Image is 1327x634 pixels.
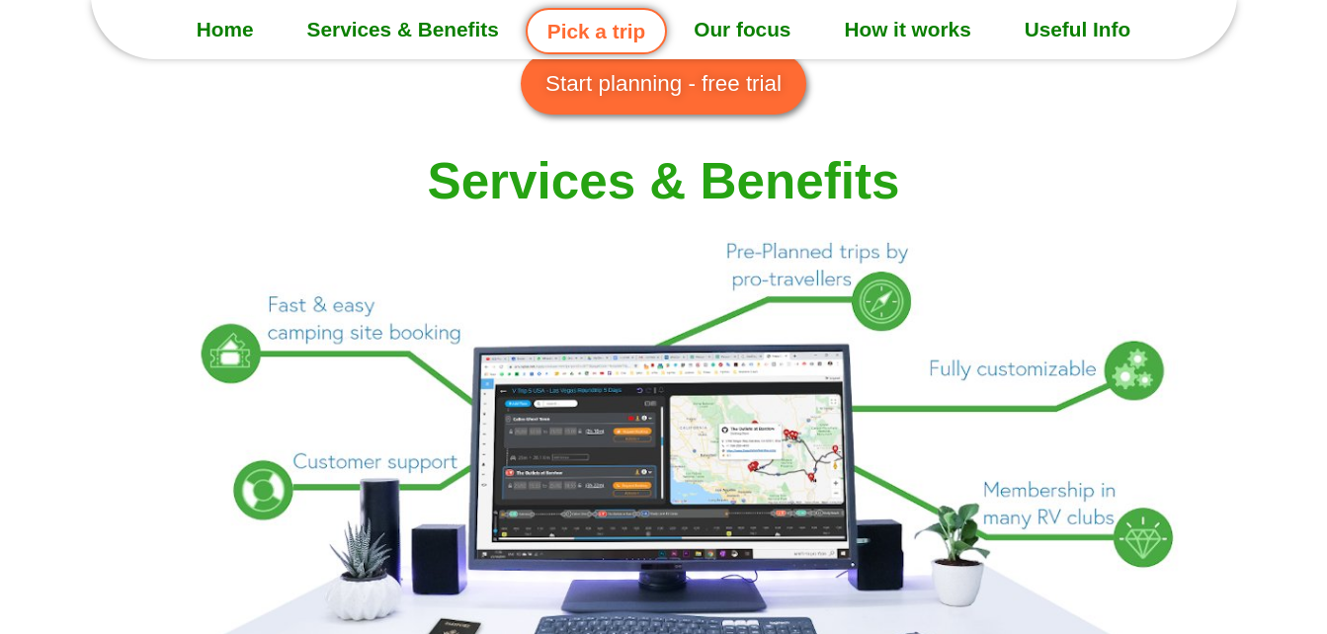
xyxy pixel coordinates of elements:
[91,5,1237,54] nav: Menu
[526,8,667,54] a: Pick a trip
[998,5,1157,54] a: Useful Info
[170,5,281,54] a: Home
[81,144,1247,220] h2: Services & Benefits
[281,5,526,54] a: Services & Benefits
[817,5,997,54] a: How it works
[667,5,817,54] a: Our focus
